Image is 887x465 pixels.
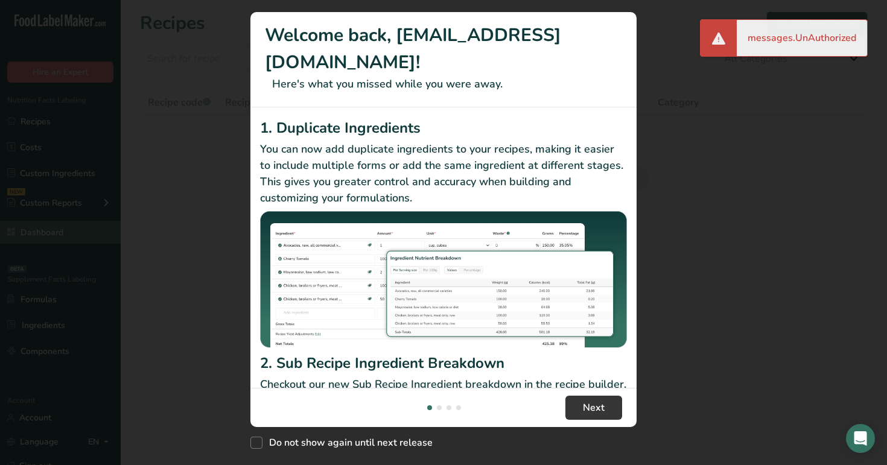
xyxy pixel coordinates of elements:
h1: Welcome back, [EMAIL_ADDRESS][DOMAIN_NAME]! [265,22,622,76]
span: Next [583,400,605,415]
img: Duplicate Ingredients [260,211,627,348]
p: You can now add duplicate ingredients to your recipes, making it easier to include multiple forms... [260,141,627,206]
h2: 1. Duplicate Ingredients [260,117,627,139]
p: Checkout our new Sub Recipe Ingredient breakdown in the recipe builder. You can now see your Reci... [260,376,627,425]
span: Do not show again until next release [262,437,433,449]
div: Open Intercom Messenger [846,424,875,453]
p: Here's what you missed while you were away. [265,76,622,92]
div: messages.UnAuthorized [737,20,867,56]
button: Next [565,396,622,420]
h2: 2. Sub Recipe Ingredient Breakdown [260,352,627,374]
